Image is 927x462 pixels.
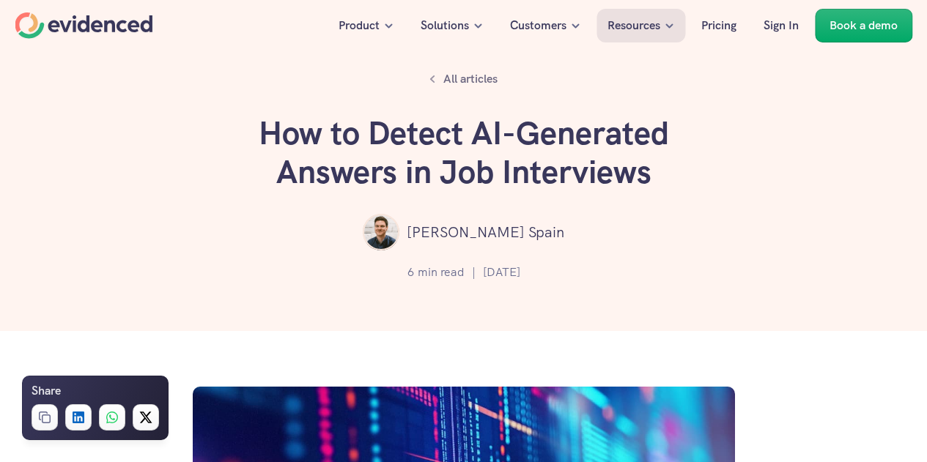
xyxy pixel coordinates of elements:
[510,16,566,35] p: Customers
[363,214,399,250] img: ""
[815,9,912,42] a: Book a demo
[32,381,61,400] h6: Share
[421,66,506,92] a: All articles
[421,16,469,35] p: Solutions
[407,263,414,282] p: 6
[244,114,684,192] h1: How to Detect AI-Generated Answers in Job Interviews
[472,263,476,282] p: |
[418,263,465,282] p: min read
[443,70,498,89] p: All articles
[753,9,810,42] a: Sign In
[607,16,660,35] p: Resources
[830,16,898,35] p: Book a demo
[764,16,799,35] p: Sign In
[15,12,152,39] a: Home
[701,16,736,35] p: Pricing
[339,16,380,35] p: Product
[407,220,564,244] p: [PERSON_NAME] Spain
[690,9,747,42] a: Pricing
[483,263,520,282] p: [DATE]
